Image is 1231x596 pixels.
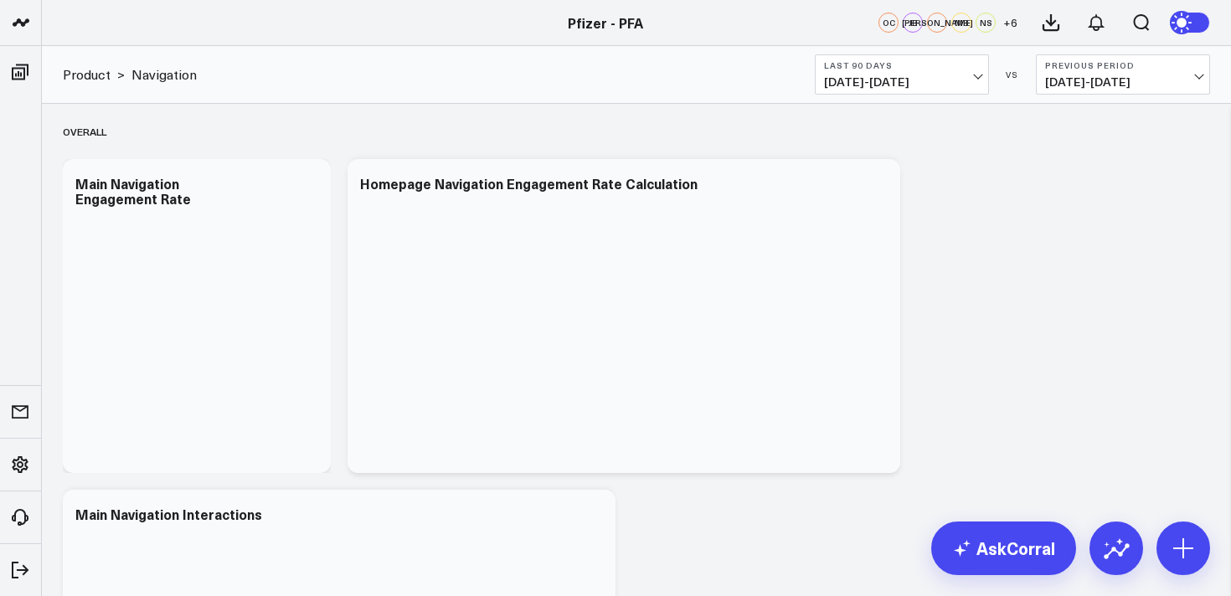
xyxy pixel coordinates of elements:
div: Homepage Navigation Engagement Rate Calculation [360,174,698,193]
b: Last 90 Days [824,60,980,70]
div: [PERSON_NAME] [927,13,947,33]
div: JB [903,13,923,33]
div: > [63,65,125,84]
div: Overall [63,112,106,151]
div: VS [997,69,1028,80]
div: Main Navigation Interactions [75,505,262,523]
span: [DATE] - [DATE] [824,75,980,89]
a: Product [63,65,111,84]
button: +6 [1000,13,1020,33]
div: Main Navigation Engagement Rate [75,174,191,208]
span: + 6 [1003,17,1017,28]
button: Last 90 Days[DATE]-[DATE] [815,54,989,95]
div: OC [878,13,899,33]
a: Pfizer - PFA [568,13,643,32]
div: NS [976,13,996,33]
span: [DATE] - [DATE] [1045,75,1201,89]
a: Navigation [131,65,197,84]
b: Previous Period [1045,60,1201,70]
div: MB [951,13,971,33]
a: AskCorral [931,521,1076,575]
button: Previous Period[DATE]-[DATE] [1036,54,1210,95]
